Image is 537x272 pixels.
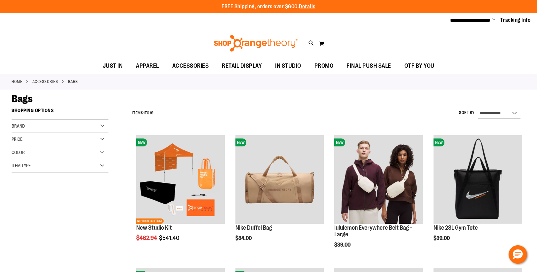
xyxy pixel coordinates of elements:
[32,79,58,85] a: ACCESSORIES
[136,138,147,146] span: NEW
[103,58,123,73] span: JUST IN
[492,17,495,23] button: Account menu
[398,58,441,74] a: OTF BY YOU
[434,135,522,224] img: Nike 28L Gym Tote
[132,108,154,118] h2: Items to
[150,111,154,115] span: 19
[143,111,145,115] span: 1
[334,135,423,225] a: lululemon Everywhere Belt Bag - LargeNEW
[334,224,412,238] a: lululemon Everywhere Belt Bag - Large
[136,224,172,231] a: New Studio Kit
[340,58,398,74] a: FINAL PUSH SALE
[509,245,527,264] button: Hello, have a question? Let’s chat.
[12,150,25,155] span: Color
[434,138,444,146] span: NEW
[222,58,262,73] span: RETAIL DISPLAY
[96,58,130,74] a: JUST IN
[172,58,209,73] span: ACCESSORIES
[314,58,334,73] span: PROMO
[500,17,531,24] a: Tracking Info
[459,110,475,116] label: Sort By
[299,4,315,10] a: Details
[129,58,166,74] a: APPAREL
[331,132,426,264] div: product
[232,132,327,258] div: product
[159,235,181,241] span: $541.40
[235,135,324,224] img: Nike Duffel Bag
[235,138,246,146] span: NEW
[136,135,225,225] a: New Studio KitNEWNETWORK EXCLUSIVE
[434,135,522,225] a: Nike 28L Gym ToteNEW
[434,235,451,241] span: $39.00
[136,235,158,241] span: $462.94
[12,163,31,168] span: Item Type
[235,235,253,241] span: $84.00
[12,136,22,142] span: Price
[136,135,225,224] img: New Studio Kit
[430,132,525,258] div: product
[213,35,299,52] img: Shop Orangetheory
[404,58,434,73] span: OTF BY YOU
[166,58,216,73] a: ACCESSORIES
[12,93,32,104] span: Bags
[308,58,340,74] a: PROMO
[334,135,423,224] img: lululemon Everywhere Belt Bag - Large
[12,105,108,120] strong: Shopping Options
[12,123,25,129] span: Brand
[334,242,351,248] span: $39.00
[12,79,22,85] a: Home
[334,138,345,146] span: NEW
[68,79,78,85] strong: Bags
[222,3,315,11] p: FREE Shipping, orders over $600.
[136,218,164,224] span: NETWORK EXCLUSIVE
[215,58,268,74] a: RETAIL DISPLAY
[133,132,228,258] div: product
[275,58,301,73] span: IN STUDIO
[136,58,159,73] span: APPAREL
[235,224,272,231] a: Nike Duffel Bag
[235,135,324,225] a: Nike Duffel BagNEW
[268,58,308,74] a: IN STUDIO
[347,58,391,73] span: FINAL PUSH SALE
[434,224,478,231] a: Nike 28L Gym Tote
